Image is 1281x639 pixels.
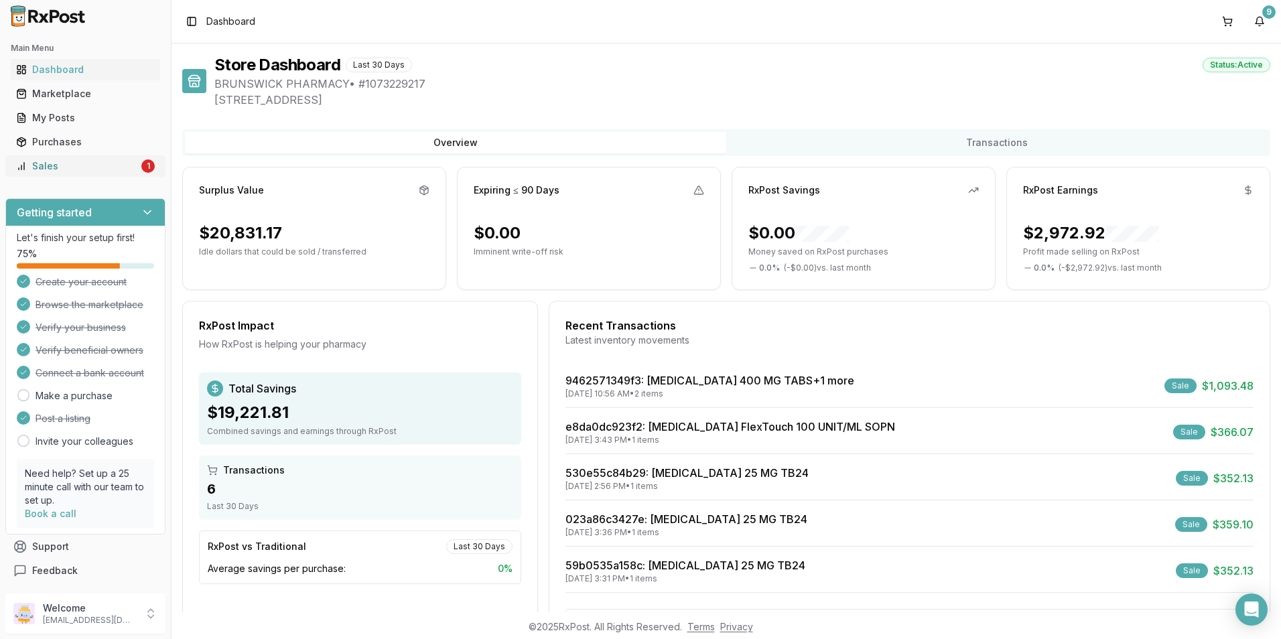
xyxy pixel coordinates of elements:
[1164,378,1197,393] div: Sale
[565,317,1254,334] div: Recent Transactions
[565,527,807,538] div: [DATE] 3:36 PM • 1 items
[5,59,165,80] button: Dashboard
[228,380,296,397] span: Total Savings
[565,420,895,433] a: e8da0dc923f2: [MEDICAL_DATA] FlexTouch 100 UNIT/ML SOPN
[565,559,805,572] a: 59b0535a158c: [MEDICAL_DATA] 25 MG TB24
[185,132,726,153] button: Overview
[36,321,126,334] span: Verify your business
[206,15,255,28] span: Dashboard
[1175,517,1207,532] div: Sale
[1262,5,1276,19] div: 9
[5,107,165,129] button: My Posts
[17,247,37,261] span: 75 %
[1023,184,1098,197] div: RxPost Earnings
[1173,425,1205,439] div: Sale
[687,621,715,632] a: Terms
[5,83,165,104] button: Marketplace
[1213,516,1254,532] span: $359.10
[36,389,113,403] a: Make a purchase
[474,246,704,257] p: Imminent write-off risk
[565,374,854,387] a: 9462571349f3: [MEDICAL_DATA] 400 MG TABS+1 more
[565,512,807,526] a: 023a86c3427e: [MEDICAL_DATA] 25 MG TB24
[13,603,35,624] img: User avatar
[17,204,92,220] h3: Getting started
[11,106,160,130] a: My Posts
[565,481,809,492] div: [DATE] 2:56 PM • 1 items
[207,480,513,498] div: 6
[25,467,146,507] p: Need help? Set up a 25 minute call with our team to set up.
[748,222,849,244] div: $0.00
[199,317,521,334] div: RxPost Impact
[25,508,76,519] a: Book a call
[5,5,91,27] img: RxPost Logo
[748,246,979,257] p: Money saved on RxPost purchases
[11,130,160,154] a: Purchases
[565,388,854,399] div: [DATE] 10:56 AM • 2 items
[5,155,165,177] button: Sales1
[759,263,780,273] span: 0.0 %
[720,621,753,632] a: Privacy
[206,15,255,28] nav: breadcrumb
[565,334,1254,347] div: Latest inventory movements
[199,184,264,197] div: Surplus Value
[36,412,90,425] span: Post a listing
[565,609,1254,630] button: View All Transactions
[43,601,136,615] p: Welcome
[214,54,340,76] h1: Store Dashboard
[748,184,820,197] div: RxPost Savings
[141,159,155,173] div: 1
[214,76,1270,92] span: BRUNSWICK PHARMACY • # 1073229217
[1213,470,1254,486] span: $352.13
[16,87,155,100] div: Marketplace
[1203,58,1270,72] div: Status: Active
[1059,263,1162,273] span: ( - $2,972.92 ) vs. last month
[199,222,282,244] div: $20,831.17
[565,435,895,445] div: [DATE] 3:43 PM • 1 items
[5,131,165,153] button: Purchases
[223,464,285,477] span: Transactions
[43,615,136,626] p: [EMAIL_ADDRESS][DOMAIN_NAME]
[32,564,78,577] span: Feedback
[726,132,1268,153] button: Transactions
[36,435,133,448] a: Invite your colleagues
[207,426,513,437] div: Combined savings and earnings through RxPost
[11,43,160,54] h2: Main Menu
[784,263,871,273] span: ( - $0.00 ) vs. last month
[346,58,412,72] div: Last 30 Days
[1034,263,1055,273] span: 0.0 %
[1249,11,1270,32] button: 9
[498,562,513,575] span: 0 %
[1213,563,1254,579] span: $352.13
[16,159,139,173] div: Sales
[5,535,165,559] button: Support
[36,366,144,380] span: Connect a bank account
[565,573,805,584] div: [DATE] 3:31 PM • 1 items
[36,275,127,289] span: Create your account
[446,539,513,554] div: Last 30 Days
[474,184,559,197] div: Expiring ≤ 90 Days
[16,63,155,76] div: Dashboard
[207,501,513,512] div: Last 30 Days
[208,562,346,575] span: Average savings per purchase:
[1211,424,1254,440] span: $366.07
[36,344,143,357] span: Verify beneficial owners
[199,338,521,351] div: How RxPost is helping your pharmacy
[565,466,809,480] a: 530e55c84b29: [MEDICAL_DATA] 25 MG TB24
[11,58,160,82] a: Dashboard
[207,402,513,423] div: $19,221.81
[214,92,1270,108] span: [STREET_ADDRESS]
[16,111,155,125] div: My Posts
[36,298,143,311] span: Browse the marketplace
[199,246,429,257] p: Idle dollars that could be sold / transferred
[16,135,155,149] div: Purchases
[11,154,160,178] a: Sales1
[1176,471,1208,486] div: Sale
[1202,378,1254,394] span: $1,093.48
[17,231,154,244] p: Let's finish your setup first!
[1176,563,1208,578] div: Sale
[11,82,160,106] a: Marketplace
[208,540,306,553] div: RxPost vs Traditional
[1023,246,1254,257] p: Profit made selling on RxPost
[1023,222,1159,244] div: $2,972.92
[474,222,521,244] div: $0.00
